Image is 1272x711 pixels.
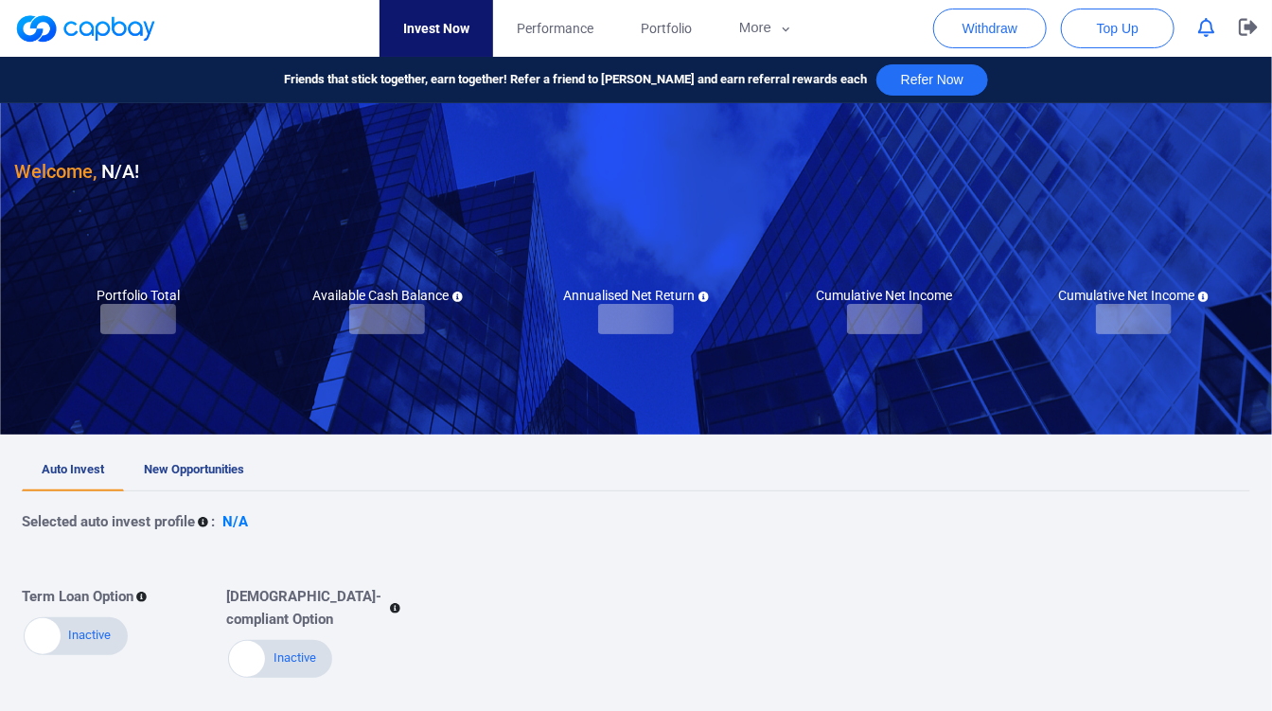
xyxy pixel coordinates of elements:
[817,287,953,304] h5: Cumulative Net Income
[14,156,139,187] h3: N/A !
[22,510,195,533] p: Selected auto invest profile
[14,160,97,183] span: Welcome,
[144,462,244,476] span: New Opportunities
[563,287,709,304] h5: Annualised Net Return
[97,287,180,304] h5: Portfolio Total
[226,585,386,631] p: [DEMOGRAPHIC_DATA]-compliant Option
[876,64,988,96] button: Refer Now
[1058,287,1209,304] h5: Cumulative Net Income
[22,585,133,608] p: Term Loan Option
[1097,19,1139,38] span: Top Up
[517,18,593,39] span: Performance
[284,70,867,90] span: Friends that stick together, earn together! Refer a friend to [PERSON_NAME] and earn referral rew...
[42,462,104,476] span: Auto Invest
[222,510,248,533] p: N/A
[211,510,215,533] p: :
[641,18,692,39] span: Portfolio
[312,287,463,304] h5: Available Cash Balance
[933,9,1047,48] button: Withdraw
[1061,9,1175,48] button: Top Up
